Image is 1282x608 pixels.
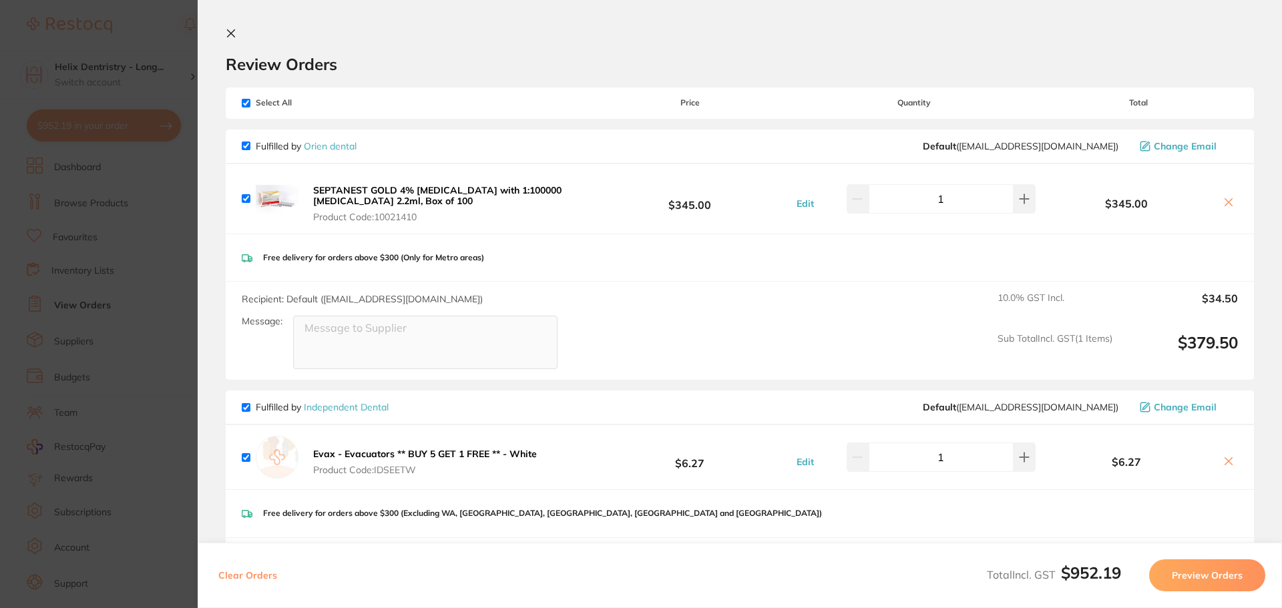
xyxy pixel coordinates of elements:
[923,140,956,152] b: Default
[304,140,357,152] a: Orien dental
[256,141,357,151] p: Fulfilled by
[790,98,1039,107] span: Quantity
[793,456,818,468] button: Edit
[313,184,562,207] b: SEPTANEST GOLD 4% [MEDICAL_DATA] with 1:100000 [MEDICAL_DATA] 2.2ml, Box of 100
[987,568,1121,581] span: Total Incl. GST
[1123,333,1238,370] output: $379.50
[242,316,282,327] label: Message:
[1039,198,1214,210] b: $345.00
[263,509,822,518] p: Free delivery for orders above $300 (Excluding WA, [GEOGRAPHIC_DATA], [GEOGRAPHIC_DATA], [GEOGRAP...
[590,98,789,107] span: Price
[313,448,537,460] b: Evax - Evacuators ** BUY 5 GET 1 FREE ** - White
[263,253,484,262] p: Free delivery for orders above $300 (Only for Metro areas)
[313,465,537,475] span: Product Code: IDSEETW
[304,401,389,413] a: Independent Dental
[1123,292,1238,322] output: $34.50
[226,54,1254,74] h2: Review Orders
[256,436,298,479] img: empty.jpg
[1154,402,1217,412] span: Change Email
[923,141,1118,151] span: sales@orien.com.au
[309,184,590,223] button: SEPTANEST GOLD 4% [MEDICAL_DATA] with 1:100000 [MEDICAL_DATA] 2.2ml, Box of 100 Product Code:1002...
[214,559,281,591] button: Clear Orders
[242,293,483,305] span: Recipient: Default ( [EMAIL_ADDRESS][DOMAIN_NAME] )
[590,186,789,211] b: $345.00
[1154,141,1217,151] span: Change Email
[1149,559,1265,591] button: Preview Orders
[1039,98,1238,107] span: Total
[923,401,956,413] b: Default
[1039,456,1214,468] b: $6.27
[590,445,789,470] b: $6.27
[1061,563,1121,583] b: $952.19
[1136,401,1238,413] button: Change Email
[793,198,818,210] button: Edit
[998,333,1112,370] span: Sub Total Incl. GST ( 1 Items)
[309,448,541,476] button: Evax - Evacuators ** BUY 5 GET 1 FREE ** - White Product Code:IDSEETW
[256,402,389,412] p: Fulfilled by
[256,178,298,220] img: ZG5lZmE1bA
[313,212,586,222] span: Product Code: 10021410
[998,292,1112,322] span: 10.0 % GST Incl.
[242,98,375,107] span: Select All
[1136,140,1238,152] button: Change Email
[923,402,1118,412] span: orders@independentdental.com.au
